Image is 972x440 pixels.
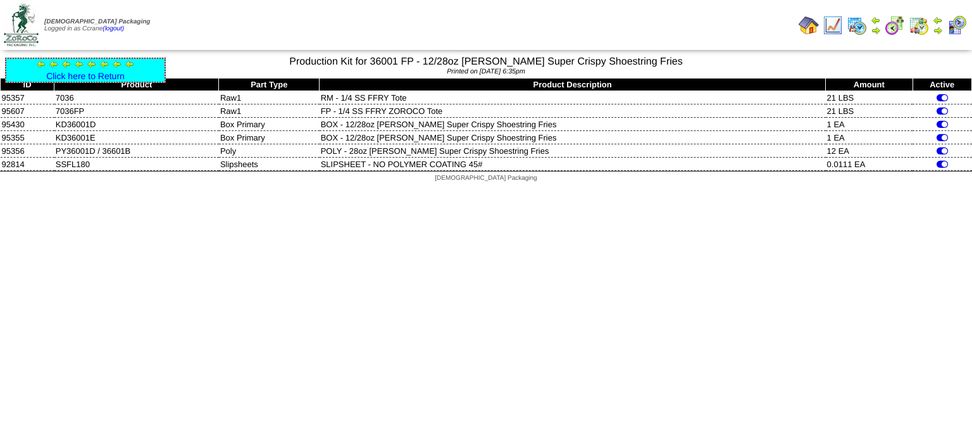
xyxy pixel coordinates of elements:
[46,71,125,81] a: Click here to Return
[44,18,150,32] span: Logged in as Ccrane
[871,25,881,35] img: arrowright.gif
[219,79,320,91] th: Part Type
[826,144,913,158] td: 12 EA
[947,15,967,35] img: calendarcustomer.gif
[320,158,826,171] td: SLIPSHEET - NO POLYMER COATING 45#
[54,104,219,118] td: 7036FP
[61,59,72,69] img: arrowleft.gif
[219,131,320,144] td: Box Primary
[885,15,905,35] img: calendarblend.gif
[909,15,929,35] img: calendarinout.gif
[799,15,819,35] img: home.gif
[125,59,135,69] img: arrowleft.gif
[826,79,913,91] th: Amount
[1,158,54,171] td: 92814
[847,15,867,35] img: calendarprod.gif
[320,144,826,158] td: POLY - 28oz [PERSON_NAME] Super Crispy Shoestring Fries
[933,15,943,25] img: arrowleft.gif
[219,144,320,158] td: Poly
[320,131,826,144] td: BOX - 12/28oz [PERSON_NAME] Super Crispy Shoestring Fries
[320,91,826,104] td: RM - 1/4 SS FFRY Tote
[1,118,54,131] td: 95430
[1,131,54,144] td: 95355
[103,25,124,32] a: (logout)
[1,144,54,158] td: 95356
[4,4,39,46] img: zoroco-logo-small.webp
[49,59,59,69] img: arrowleft.gif
[219,158,320,171] td: Slipsheets
[219,118,320,131] td: Box Primary
[913,79,972,91] th: Active
[826,104,913,118] td: 21 LBS
[871,15,881,25] img: arrowleft.gif
[219,104,320,118] td: Raw1
[320,118,826,131] td: BOX - 12/28oz [PERSON_NAME] Super Crispy Shoestring Fries
[826,91,913,104] td: 21 LBS
[435,175,537,182] span: [DEMOGRAPHIC_DATA] Packaging
[87,59,97,69] img: arrowleft.gif
[54,79,219,91] th: Product
[320,104,826,118] td: FP - 1/4 SS FFRY ZOROCO Tote
[823,15,843,35] img: line_graph.gif
[54,91,219,104] td: 7036
[36,59,46,69] img: arrowleft.gif
[44,18,150,25] span: [DEMOGRAPHIC_DATA] Packaging
[826,158,913,171] td: 0.0111 EA
[1,79,54,91] th: ID
[99,59,109,69] img: arrowleft.gif
[826,131,913,144] td: 1 EA
[54,158,219,171] td: SSFL180
[320,79,826,91] th: Product Description
[1,91,54,104] td: 95357
[54,118,219,131] td: KD36001D
[74,59,84,69] img: arrowleft.gif
[54,131,219,144] td: KD36001E
[219,91,320,104] td: Raw1
[933,25,943,35] img: arrowright.gif
[54,144,219,158] td: PY36001D / 36601B
[112,59,122,69] img: arrowleft.gif
[826,118,913,131] td: 1 EA
[1,104,54,118] td: 95607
